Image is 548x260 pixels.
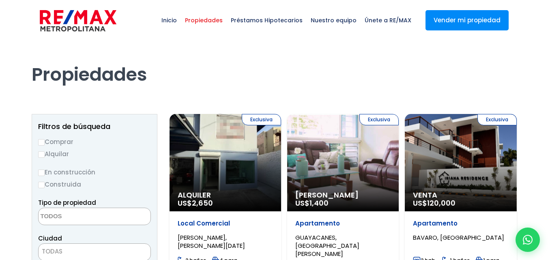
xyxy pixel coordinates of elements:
img: remax-metropolitana-logo [40,9,116,33]
span: 120,000 [427,198,456,208]
input: Construida [38,182,45,188]
label: Comprar [38,137,151,147]
span: Nuestro equipo [307,8,361,32]
span: Únete a RE/MAX [361,8,415,32]
span: 2,650 [192,198,213,208]
label: Alquilar [38,149,151,159]
span: Alquiler [178,191,273,199]
span: US$ [413,198,456,208]
label: Construida [38,179,151,189]
span: 1,400 [309,198,329,208]
label: En construcción [38,167,151,177]
input: En construcción [38,170,45,176]
input: Comprar [38,139,45,146]
span: Exclusiva [242,114,281,125]
span: TODAS [42,247,62,256]
span: Exclusiva [359,114,399,125]
span: US$ [295,198,329,208]
span: Exclusiva [477,114,517,125]
h1: Propiedades [32,41,517,86]
span: Inicio [157,8,181,32]
span: Préstamos Hipotecarios [227,8,307,32]
span: Propiedades [181,8,227,32]
p: Apartamento [413,219,508,228]
span: Venta [413,191,508,199]
span: Ciudad [38,234,62,243]
p: Apartamento [295,219,391,228]
p: Local Comercial [178,219,273,228]
span: BAVARO, [GEOGRAPHIC_DATA] [413,233,504,242]
span: [PERSON_NAME], [PERSON_NAME][DATE] [178,233,245,250]
span: Tipo de propiedad [38,198,96,207]
input: Alquilar [38,151,45,158]
span: [PERSON_NAME] [295,191,391,199]
span: TODAS [39,246,150,257]
h2: Filtros de búsqueda [38,122,151,131]
span: US$ [178,198,213,208]
a: Vender mi propiedad [426,10,509,30]
span: GUAYACANES, [GEOGRAPHIC_DATA][PERSON_NAME] [295,233,359,258]
textarea: Search [39,208,117,226]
